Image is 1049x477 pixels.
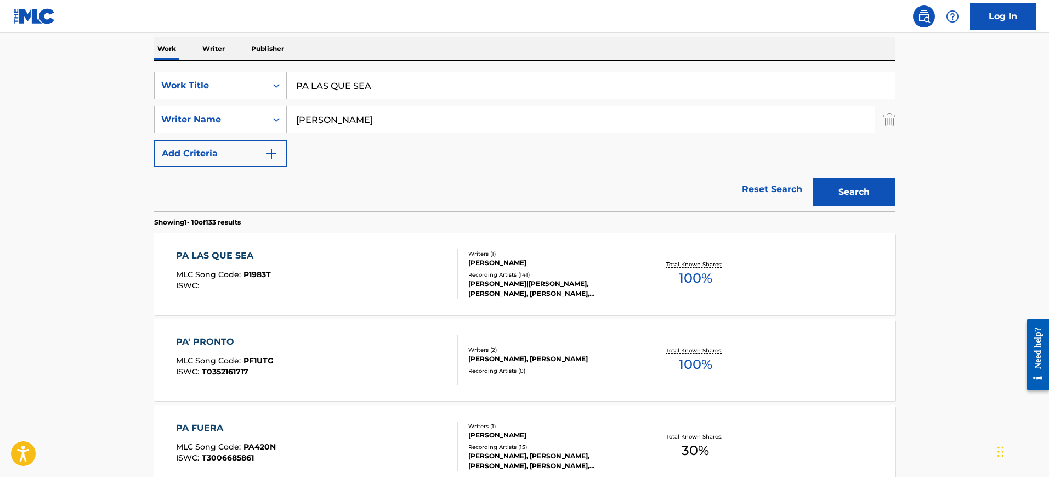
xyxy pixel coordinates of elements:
div: [PERSON_NAME], [PERSON_NAME], [PERSON_NAME], [PERSON_NAME], [PERSON_NAME] [468,451,634,471]
div: Writers ( 2 ) [468,346,634,354]
span: 30 % [682,441,709,461]
form: Search Form [154,72,895,211]
p: Showing 1 - 10 of 133 results [154,217,241,227]
button: Add Criteria [154,140,287,167]
iframe: Chat Widget [994,424,1049,477]
button: Search [813,178,895,206]
p: Writer [199,37,228,60]
span: PF1UTG [243,356,274,366]
div: Writers ( 1 ) [468,422,634,430]
p: Work [154,37,179,60]
div: [PERSON_NAME], [PERSON_NAME] [468,354,634,364]
div: Writers ( 1 ) [468,250,634,258]
div: [PERSON_NAME] [468,430,634,440]
div: Recording Artists ( 15 ) [468,443,634,451]
span: T3006685861 [202,453,254,463]
span: MLC Song Code : [176,356,243,366]
span: ISWC : [176,280,202,290]
div: Writer Name [161,113,260,126]
p: Total Known Shares: [666,346,725,355]
div: Recording Artists ( 0 ) [468,367,634,375]
p: Total Known Shares: [666,433,725,441]
span: P1983T [243,270,271,279]
div: Recording Artists ( 141 ) [468,271,634,279]
div: [PERSON_NAME] [468,258,634,268]
img: 9d2ae6d4665cec9f34b9.svg [265,147,278,160]
div: PA LAS QUE SEA [176,249,271,262]
div: PA FUERA [176,422,276,435]
span: PA420N [243,442,276,452]
a: Reset Search [736,177,808,201]
div: Work Title [161,79,260,92]
a: PA LAS QUE SEAMLC Song Code:P1983TISWC:Writers (1)[PERSON_NAME]Recording Artists (141)[PERSON_NAM... [154,233,895,315]
img: MLC Logo [13,8,55,24]
img: help [946,10,959,23]
span: ISWC : [176,367,202,377]
span: T0352161717 [202,367,248,377]
iframe: Resource Center [1018,311,1049,399]
a: PA' PRONTOMLC Song Code:PF1UTGISWC:T0352161717Writers (2)[PERSON_NAME], [PERSON_NAME]Recording Ar... [154,319,895,401]
div: [PERSON_NAME]|[PERSON_NAME], [PERSON_NAME], [PERSON_NAME], [PERSON_NAME], [PERSON_NAME] [468,279,634,299]
div: Drag [997,435,1004,468]
span: 100 % [679,268,712,288]
span: MLC Song Code : [176,270,243,279]
div: PA' PRONTO [176,335,274,349]
p: Total Known Shares: [666,260,725,268]
img: Delete Criterion [883,106,895,133]
a: Log In [970,3,1036,30]
img: search [917,10,931,23]
a: Public Search [913,5,935,27]
div: Help [942,5,963,27]
span: MLC Song Code : [176,442,243,452]
span: 100 % [679,355,712,374]
p: Publisher [248,37,287,60]
span: ISWC : [176,453,202,463]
